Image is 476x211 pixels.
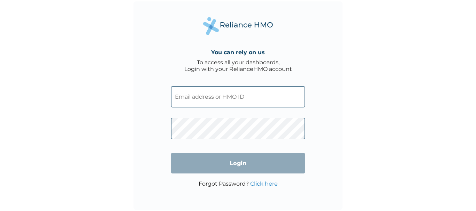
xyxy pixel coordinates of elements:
div: To access all your dashboards, Login with your RelianceHMO account [184,59,292,72]
input: Login [171,153,305,173]
input: Email address or HMO ID [171,86,305,107]
img: Reliance Health's Logo [203,17,273,35]
h4: You can rely on us [211,49,265,56]
a: Click here [250,180,278,187]
p: Forgot Password? [199,180,278,187]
